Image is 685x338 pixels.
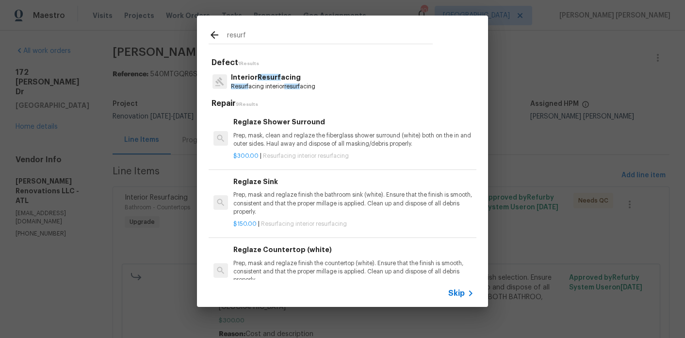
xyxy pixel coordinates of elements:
[233,244,474,255] h6: Reglaze Countertop (white)
[231,84,248,89] span: Resurf
[231,72,315,83] p: Interior acing
[233,191,474,216] p: Prep, mask and reglaze finish the bathroom sink (white). Ensure that the finish is smooth, consis...
[233,132,474,148] p: Prep, mask, clean and reglaze the fiberglass shower surround (white) both on the in and outer sid...
[261,221,347,227] span: Resurfacing interior resurfacing
[233,153,259,159] span: $300.00
[233,152,474,160] p: |
[233,176,474,187] h6: Reglaze Sink
[233,259,474,284] p: Prep, mask and reglaze finish the countertop (white). Ensure that the finish is smooth, consisten...
[233,220,474,228] p: |
[258,74,281,81] span: Resurf
[227,29,433,44] input: Search issues or repairs
[233,117,474,127] h6: Reglaze Shower Surround
[233,221,257,227] span: $150.00
[212,99,476,109] h5: Repair
[236,102,258,107] span: 9 Results
[238,61,259,66] span: 1 Results
[284,84,300,89] span: resurf
[448,288,465,298] span: Skip
[231,83,315,91] p: acing interior acing
[263,153,349,159] span: Resurfacing interior resurfacing
[212,58,476,68] h5: Defect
